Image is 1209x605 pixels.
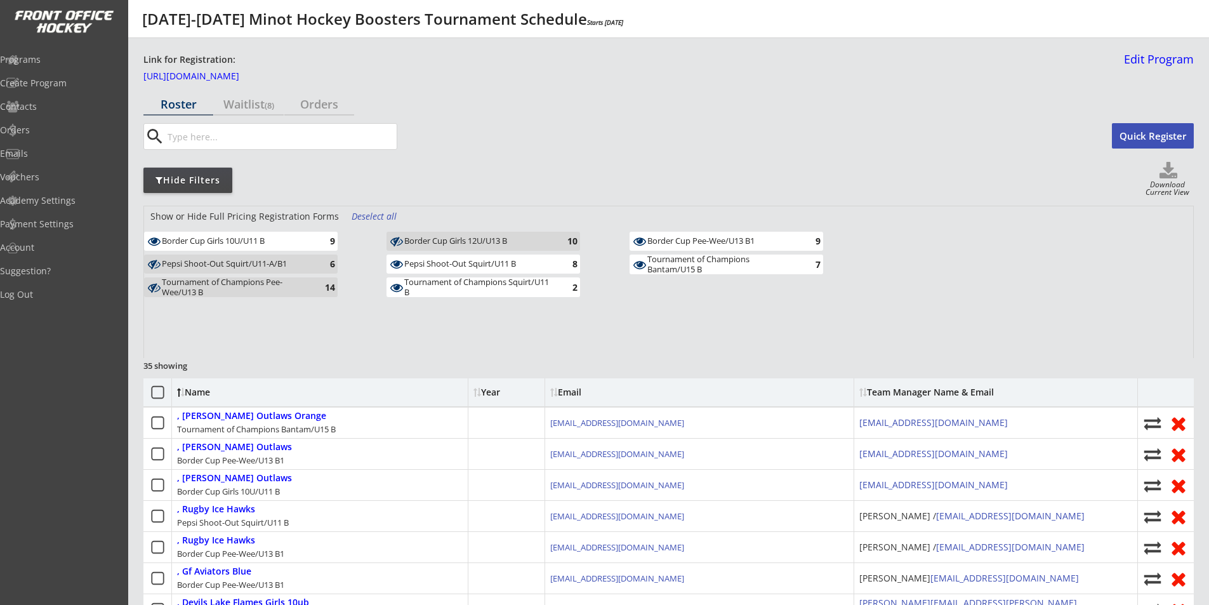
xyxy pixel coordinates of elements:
[1143,477,1162,494] button: Move player
[552,236,578,246] div: 10
[265,100,274,111] font: (8)
[550,542,684,553] a: [EMAIL_ADDRESS][DOMAIN_NAME]
[1168,507,1189,526] button: Remove from roster (no refund)
[143,174,232,187] div: Hide Filters
[144,210,345,223] div: Show or Hide Full Pricing Registration Forms
[143,72,270,86] a: [URL][DOMAIN_NAME]
[177,423,336,435] div: Tournament of Champions Bantam/U15 B
[404,277,552,297] div: Tournament of Champions Squirt/U11 B
[1168,475,1189,495] button: Remove from roster (no refund)
[647,255,795,274] div: Tournament of Champions Bantam/U15 B
[1168,538,1189,557] button: Remove from roster (no refund)
[647,236,795,246] div: Border Cup Pee-Wee/U13 B1
[177,411,326,422] div: , [PERSON_NAME] Outlaws Orange
[177,548,284,559] div: Border Cup Pee-Wee/U13 B1
[647,236,795,248] div: Border Cup Pee-Wee/U13 B1
[859,388,994,397] div: Team Manager Name & Email
[1119,53,1194,76] a: Edit Program
[1143,162,1194,181] button: Click to download full roster. Your browser settings may try to block it, check your security set...
[177,579,284,590] div: Border Cup Pee-Wee/U13 B1
[795,260,821,269] div: 7
[550,448,684,460] a: [EMAIL_ADDRESS][DOMAIN_NAME]
[177,535,255,546] div: , Rugby Ice Hawks
[473,388,539,397] div: Year
[162,258,310,270] div: Pepsi Shoot-Out Squirt/U11-A/B1
[1168,569,1189,588] button: Remove from roster (no refund)
[859,416,1008,429] a: [EMAIL_ADDRESS][DOMAIN_NAME]
[1141,181,1194,198] div: Download Current View
[143,360,235,371] div: 35 showing
[162,236,310,248] div: Border Cup Girls 10U/U11 B
[795,236,821,246] div: 9
[143,53,237,67] div: Link for Registration:
[1143,446,1162,463] button: Move player
[550,388,664,397] div: Email
[587,18,623,27] em: Starts [DATE]
[859,479,1008,491] a: [EMAIL_ADDRESS][DOMAIN_NAME]
[550,510,684,522] a: [EMAIL_ADDRESS][DOMAIN_NAME]
[143,98,213,110] div: Roster
[177,388,281,397] div: Name
[550,417,684,429] a: [EMAIL_ADDRESS][DOMAIN_NAME]
[177,517,289,528] div: Pepsi Shoot-Out Squirt/U11 B
[177,504,255,515] div: , Rugby Ice Hawks
[162,236,310,246] div: Border Cup Girls 10U/U11 B
[1112,123,1194,149] button: Quick Register
[352,210,399,223] div: Deselect all
[177,566,251,577] div: , Gf Aviators Blue
[550,573,684,584] a: [EMAIL_ADDRESS][DOMAIN_NAME]
[859,541,1085,554] div: [PERSON_NAME] /
[177,442,292,453] div: , [PERSON_NAME] Outlaws
[177,455,284,466] div: Border Cup Pee-Wee/U13 B1
[144,126,165,147] button: search
[404,236,552,246] div: Border Cup Girls 12U/U13 B
[404,258,552,270] div: Pepsi Shoot-Out Squirt/U11 B
[162,277,310,297] div: Tournament of Champions Pee-Wee/U13 B
[936,510,1085,522] a: [EMAIL_ADDRESS][DOMAIN_NAME]
[1143,570,1162,587] button: Move player
[1143,508,1162,525] button: Move player
[310,283,335,292] div: 14
[162,259,310,269] div: Pepsi Shoot-Out Squirt/U11-A/B1
[142,11,623,27] div: [DATE]-[DATE] Minot Hockey Boosters Tournament Schedule
[1143,415,1162,432] button: Move player
[177,486,280,497] div: Border Cup Girls 10U/U11 B
[165,124,397,149] input: Type here...
[552,259,578,269] div: 8
[1168,413,1189,433] button: Remove from roster (no refund)
[404,259,552,269] div: Pepsi Shoot-Out Squirt/U11 B
[284,98,354,110] div: Orders
[859,572,1079,585] div: [PERSON_NAME]
[859,510,1085,522] div: [PERSON_NAME] /
[550,479,684,491] a: [EMAIL_ADDRESS][DOMAIN_NAME]
[859,448,1008,460] a: [EMAIL_ADDRESS][DOMAIN_NAME]
[214,98,284,110] div: Waitlist
[552,283,578,292] div: 2
[404,236,552,248] div: Border Cup Girls 12U/U13 B
[310,259,335,269] div: 6
[1143,539,1162,556] button: Move player
[14,10,114,34] img: FOH%20White%20Logo%20Transparent.png
[177,473,292,484] div: , [PERSON_NAME] Outlaws
[930,572,1079,584] a: [EMAIL_ADDRESS][DOMAIN_NAME]
[936,541,1085,553] a: [EMAIL_ADDRESS][DOMAIN_NAME]
[310,236,335,246] div: 9
[1168,444,1189,464] button: Remove from roster (no refund)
